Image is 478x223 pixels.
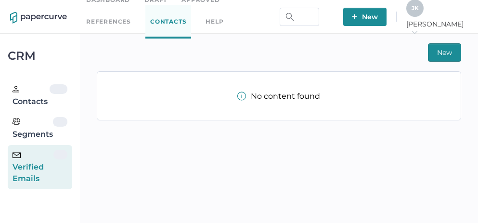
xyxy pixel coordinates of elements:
div: Contacts [13,84,50,107]
button: New [343,8,387,26]
span: J K [412,4,419,12]
div: Segments [13,117,53,140]
img: person.20a629c4.svg [13,86,19,92]
span: New [437,44,452,61]
div: help [206,16,223,27]
span: New [352,8,378,26]
button: New [428,43,461,62]
span: [PERSON_NAME] [406,20,468,37]
img: papercurve-logo-colour.7244d18c.svg [10,12,67,24]
input: Search Workspace [280,8,319,26]
i: arrow_right [411,29,418,36]
img: search.bf03fe8b.svg [286,13,294,21]
img: info-tooltip-active.a952ecf1.svg [237,92,246,101]
div: CRM [8,52,72,60]
img: plus-white.e19ec114.svg [352,14,357,19]
img: email-icon-black.c777dcea.svg [13,152,21,158]
img: segments.b9481e3d.svg [13,118,20,125]
a: References [86,16,131,27]
div: No content found [237,92,320,101]
div: Verified Emails [13,150,53,184]
a: Contacts [145,5,191,39]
